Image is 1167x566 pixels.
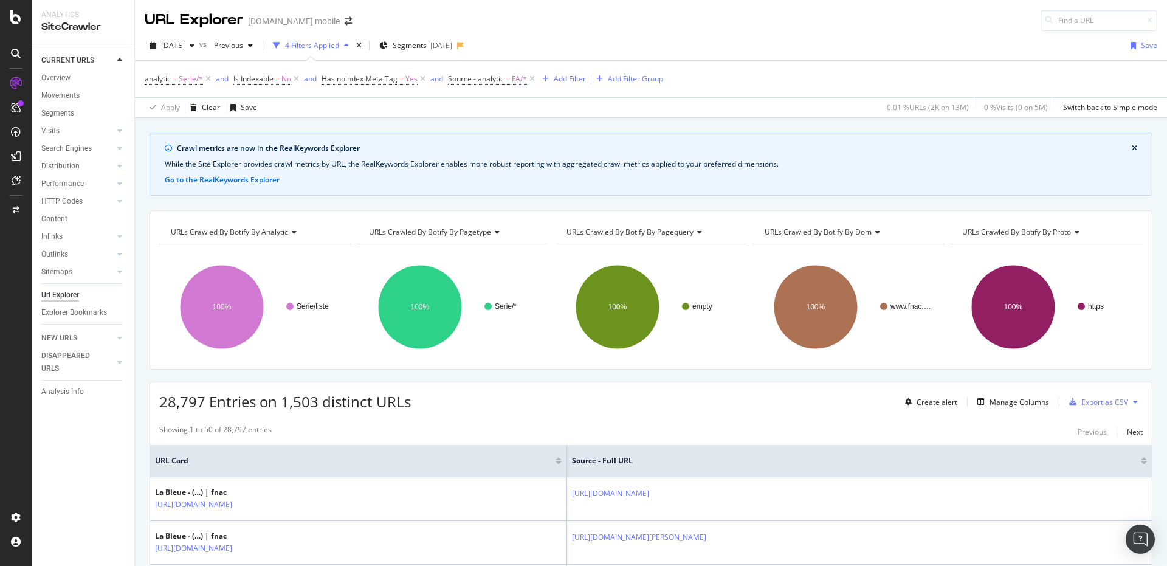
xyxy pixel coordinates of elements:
[405,71,418,88] span: Yes
[41,178,114,190] a: Performance
[566,227,694,237] span: URLs Crawled By Botify By pagequery
[762,223,934,242] h4: URLs Crawled By Botify By dom
[173,74,177,84] span: =
[506,74,510,84] span: =
[692,302,712,311] text: empty
[41,160,80,173] div: Distribution
[177,143,1132,154] div: Crawl metrics are now in the RealKeywords Explorer
[495,302,517,311] text: Serie/*
[41,54,94,67] div: CURRENT URLS
[972,395,1049,409] button: Manage Columns
[41,72,126,85] a: Overview
[1126,36,1157,55] button: Save
[185,98,220,117] button: Clear
[159,424,272,439] div: Showing 1 to 50 of 28,797 entries
[41,289,79,302] div: Url Explorer
[268,36,354,55] button: 4 Filters Applied
[145,10,243,30] div: URL Explorer
[962,227,1071,237] span: URLs Crawled By Botify By proto
[41,107,74,120] div: Segments
[41,89,80,102] div: Movements
[41,332,77,345] div: NEW URLS
[41,142,92,155] div: Search Engines
[145,98,180,117] button: Apply
[275,74,280,84] span: =
[41,248,68,261] div: Outlinks
[393,40,427,50] span: Segments
[41,266,72,278] div: Sitemaps
[41,350,103,375] div: DISAPPEARED URLS
[448,74,504,84] span: Source - analytic
[322,74,398,84] span: Has noindex Meta Tag
[572,531,706,544] a: [URL][DOMAIN_NAME][PERSON_NAME]
[41,213,67,226] div: Content
[209,36,258,55] button: Previous
[41,332,114,345] a: NEW URLS
[555,254,745,360] div: A chart.
[41,125,60,137] div: Visits
[161,40,185,50] span: 2025 Aug. 1st
[202,102,220,112] div: Clear
[216,74,229,84] div: and
[374,36,457,55] button: Segments[DATE]
[1127,424,1143,439] button: Next
[304,73,317,85] button: and
[41,266,114,278] a: Sitemaps
[369,227,491,237] span: URLs Crawled By Botify By pagetype
[1088,302,1104,311] text: https
[1063,102,1157,112] div: Switch back to Simple mode
[41,54,114,67] a: CURRENT URLS
[233,74,274,84] span: Is Indexable
[165,174,280,185] button: Go to the RealKeywords Explorer
[572,455,1123,466] span: Source - Full URL
[984,102,1048,112] div: 0 % Visits ( 0 on 5M )
[165,159,1137,170] div: While the Site Explorer provides crawl metrics by URL, the RealKeywords Explorer enables more rob...
[591,72,663,86] button: Add Filter Group
[171,227,288,237] span: URLs Crawled By Botify By analytic
[608,74,663,84] div: Add Filter Group
[354,40,364,52] div: times
[917,397,957,407] div: Create alert
[1058,98,1157,117] button: Switch back to Simple mode
[1004,303,1023,311] text: 100%
[155,455,553,466] span: URL Card
[1081,397,1128,407] div: Export as CSV
[155,531,285,542] div: La Bleue - (…) | fnac
[41,289,126,302] a: Url Explorer
[41,178,84,190] div: Performance
[1126,525,1155,554] div: Open Intercom Messenger
[765,227,872,237] span: URLs Crawled By Botify By dom
[430,74,443,84] div: and
[213,303,232,311] text: 100%
[155,542,232,554] a: [URL][DOMAIN_NAME]
[357,254,547,360] svg: A chart.
[399,74,404,84] span: =
[1141,40,1157,50] div: Save
[1078,424,1107,439] button: Previous
[41,195,114,208] a: HTTP Codes
[345,17,352,26] div: arrow-right-arrow-left
[41,10,125,20] div: Analytics
[890,302,931,311] text: www.fnac.…
[179,71,203,88] span: Serie/*
[753,254,943,360] svg: A chart.
[430,73,443,85] button: and
[145,36,199,55] button: [DATE]
[159,392,411,412] span: 28,797 Entries on 1,503 distinct URLs
[41,306,107,319] div: Explorer Bookmarks
[159,254,349,360] svg: A chart.
[161,102,180,112] div: Apply
[564,223,736,242] h4: URLs Crawled By Botify By pagequery
[367,223,539,242] h4: URLs Crawled By Botify By pagetype
[216,73,229,85] button: and
[537,72,586,86] button: Add Filter
[1129,140,1140,156] button: close banner
[150,133,1152,196] div: info banner
[41,385,126,398] a: Analysis Info
[951,254,1140,360] svg: A chart.
[241,102,257,112] div: Save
